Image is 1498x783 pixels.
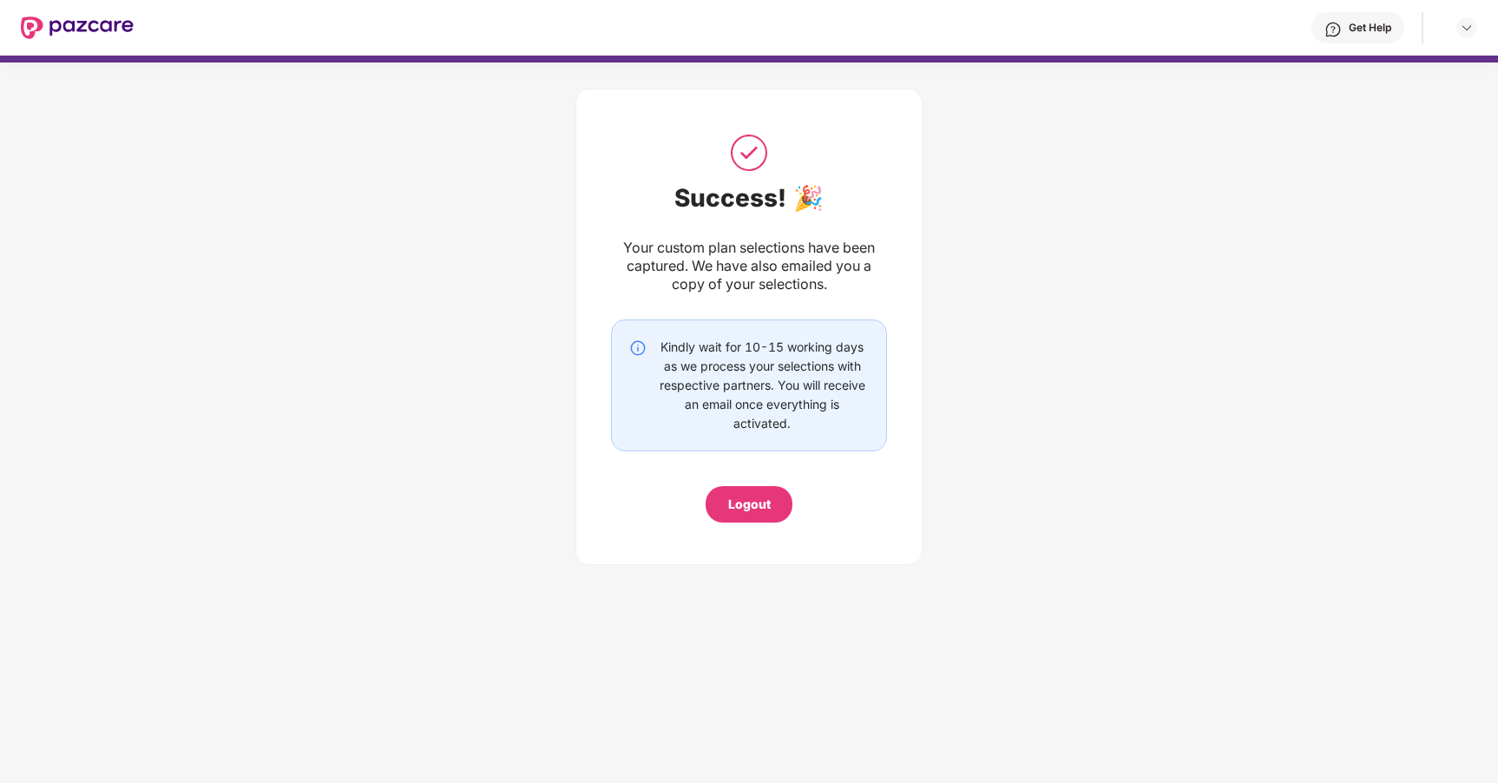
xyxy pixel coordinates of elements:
div: Your custom plan selections have been captured. We have also emailed you a copy of your selections. [611,239,887,293]
div: Success! 🎉 [611,183,887,213]
img: svg+xml;base64,PHN2ZyBpZD0iSW5mby0yMHgyMCIgeG1sbnM9Imh0dHA6Ly93d3cudzMub3JnLzIwMDAvc3ZnIiB3aWR0aD... [629,339,647,357]
img: svg+xml;base64,PHN2ZyBpZD0iRHJvcGRvd24tMzJ4MzIiIHhtbG5zPSJodHRwOi8vd3d3LnczLm9yZy8yMDAwL3N2ZyIgd2... [1460,21,1474,35]
div: Get Help [1349,21,1391,35]
div: Kindly wait for 10-15 working days as we process your selections with respective partners. You wi... [655,338,869,433]
img: svg+xml;base64,PHN2ZyB3aWR0aD0iNTAiIGhlaWdodD0iNTAiIHZpZXdCb3g9IjAgMCA1MCA1MCIgZmlsbD0ibm9uZSIgeG... [727,131,771,174]
img: svg+xml;base64,PHN2ZyBpZD0iSGVscC0zMngzMiIgeG1sbnM9Imh0dHA6Ly93d3cudzMub3JnLzIwMDAvc3ZnIiB3aWR0aD... [1324,21,1342,38]
div: Logout [728,495,771,514]
img: New Pazcare Logo [21,16,134,39]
